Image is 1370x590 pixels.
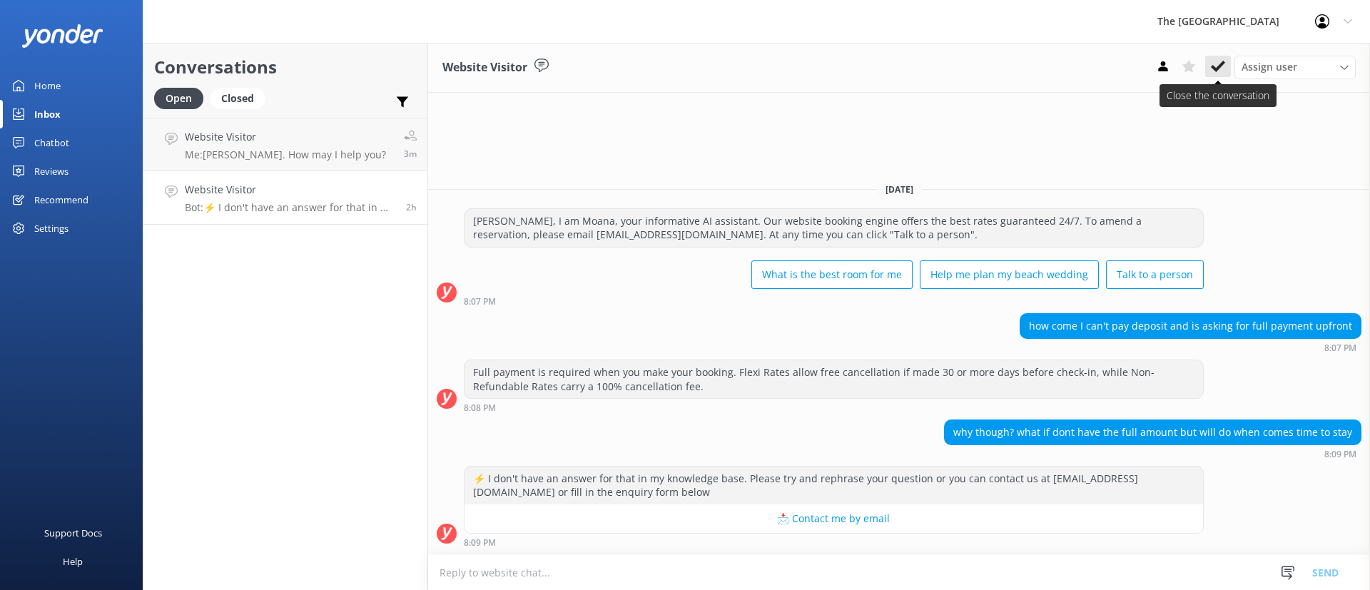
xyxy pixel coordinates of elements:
[464,537,1204,547] div: Aug 31 2025 08:09pm (UTC -10:00) Pacific/Honolulu
[154,90,210,106] a: Open
[34,157,68,185] div: Reviews
[442,59,527,77] h3: Website Visitor
[751,260,913,289] button: What is the best room for me
[34,185,88,214] div: Recommend
[464,539,496,547] strong: 8:09 PM
[154,54,417,81] h2: Conversations
[464,296,1204,306] div: Aug 31 2025 08:07pm (UTC -10:00) Pacific/Honolulu
[210,90,272,106] a: Closed
[1106,260,1204,289] button: Talk to a person
[34,100,61,128] div: Inbox
[1324,450,1356,459] strong: 8:09 PM
[34,128,69,157] div: Chatbot
[1020,314,1361,338] div: how come I can't pay deposit and is asking for full payment upfront
[465,209,1203,247] div: [PERSON_NAME], I am Moana, your informative AI assistant. Our website booking engine offers the b...
[1020,342,1361,352] div: Aug 31 2025 08:07pm (UTC -10:00) Pacific/Honolulu
[877,183,922,195] span: [DATE]
[21,24,103,48] img: yonder-white-logo.png
[185,129,386,145] h4: Website Visitor
[464,297,496,306] strong: 8:07 PM
[944,449,1361,459] div: Aug 31 2025 08:09pm (UTC -10:00) Pacific/Honolulu
[185,148,386,161] p: Me: [PERSON_NAME]. How may I help you?
[920,260,1099,289] button: Help me plan my beach wedding
[1324,344,1356,352] strong: 8:07 PM
[34,214,68,243] div: Settings
[404,148,417,160] span: Aug 31 2025 10:11pm (UTC -10:00) Pacific/Honolulu
[406,201,417,213] span: Aug 31 2025 08:09pm (UTC -10:00) Pacific/Honolulu
[143,171,427,225] a: Website VisitorBot:⚡ I don't have an answer for that in my knowledge base. Please try and rephras...
[154,88,203,109] div: Open
[185,182,395,198] h4: Website Visitor
[34,71,61,100] div: Home
[1234,56,1356,78] div: Assign User
[185,201,395,214] p: Bot: ⚡ I don't have an answer for that in my knowledge base. Please try and rephrase your questio...
[143,118,427,171] a: Website VisitorMe:[PERSON_NAME]. How may I help you?3m
[464,402,1204,412] div: Aug 31 2025 08:08pm (UTC -10:00) Pacific/Honolulu
[465,467,1203,504] div: ⚡ I don't have an answer for that in my knowledge base. Please try and rephrase your question or ...
[945,420,1361,444] div: why though? what if dont have the full amount but will do when comes time to stay
[1242,59,1297,75] span: Assign user
[464,404,496,412] strong: 8:08 PM
[210,88,265,109] div: Closed
[465,504,1203,533] button: 📩 Contact me by email
[63,547,83,576] div: Help
[465,360,1203,398] div: Full payment is required when you make your booking. Flexi Rates allow free cancellation if made ...
[44,519,102,547] div: Support Docs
